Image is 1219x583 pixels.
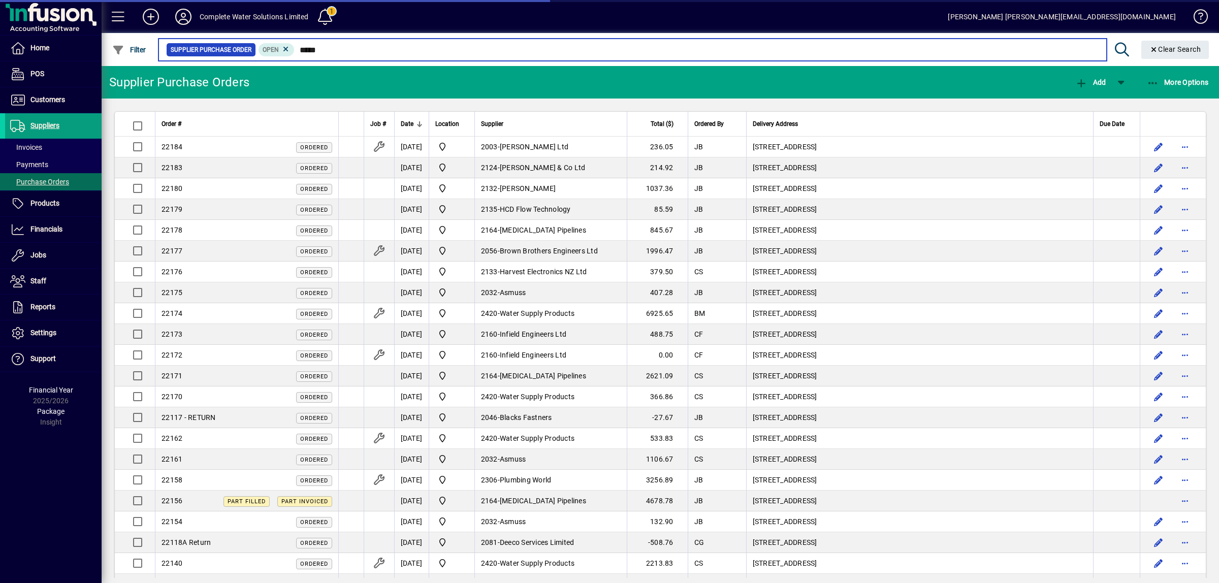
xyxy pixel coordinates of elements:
[300,477,328,484] span: Ordered
[162,309,182,317] span: 22174
[1177,284,1193,301] button: More options
[370,118,386,129] span: Job #
[162,226,182,234] span: 22178
[627,428,688,449] td: 533.83
[481,143,498,151] span: 2003
[5,346,102,372] a: Support
[435,391,468,403] span: Motueka
[627,532,688,553] td: -508.76
[5,87,102,113] a: Customers
[1177,430,1193,446] button: More options
[500,517,526,526] span: Asmuss
[694,288,703,297] span: JB
[1177,159,1193,176] button: More options
[500,413,552,422] span: Blacks Fastners
[500,351,566,359] span: Infield Engineers Ltd
[474,470,627,491] td: -
[1150,472,1167,488] button: Edit
[627,511,688,532] td: 132.90
[435,161,468,174] span: Motueka
[162,393,182,401] span: 22170
[746,345,1094,366] td: [STREET_ADDRESS]
[481,309,498,317] span: 2420
[627,345,688,366] td: 0.00
[162,455,182,463] span: 22161
[394,386,429,407] td: [DATE]
[30,225,62,233] span: Financials
[500,184,556,192] span: [PERSON_NAME]
[1149,45,1201,53] span: Clear Search
[1177,347,1193,363] button: More options
[500,309,574,317] span: Water Supply Products
[481,393,498,401] span: 2420
[300,332,328,338] span: Ordered
[474,449,627,470] td: -
[500,247,598,255] span: Brown Brothers Engineers Ltd
[474,324,627,345] td: -
[435,495,468,507] span: Motueka
[300,290,328,297] span: Ordered
[746,470,1094,491] td: [STREET_ADDRESS]
[394,241,429,262] td: [DATE]
[481,476,498,484] span: 2306
[1177,555,1193,571] button: More options
[627,470,688,491] td: 3256.89
[162,497,182,505] span: 22156
[394,345,429,366] td: [DATE]
[1147,78,1209,86] span: More Options
[481,288,498,297] span: 2032
[627,157,688,178] td: 214.92
[474,220,627,241] td: -
[1150,159,1167,176] button: Edit
[394,428,429,449] td: [DATE]
[1150,222,1167,238] button: Edit
[30,199,59,207] span: Products
[1177,368,1193,384] button: More options
[435,286,468,299] span: Motueka
[1150,139,1167,155] button: Edit
[627,220,688,241] td: 845.67
[474,178,627,199] td: -
[694,226,703,234] span: JB
[394,303,429,324] td: [DATE]
[1073,73,1108,91] button: Add
[435,411,468,424] span: Motueka
[435,328,468,340] span: Motueka
[1177,180,1193,197] button: More options
[627,199,688,220] td: 85.59
[746,178,1094,199] td: [STREET_ADDRESS]
[474,157,627,178] td: -
[1150,347,1167,363] button: Edit
[435,370,468,382] span: Motueka
[500,330,566,338] span: Infield Engineers Ltd
[300,519,328,526] span: Ordered
[162,413,216,422] span: 22117 - RETURN
[474,511,627,532] td: -
[1177,388,1193,405] button: More options
[694,351,703,359] span: CF
[1177,264,1193,280] button: More options
[162,517,182,526] span: 22154
[162,434,182,442] span: 22162
[1150,284,1167,301] button: Edit
[162,288,182,297] span: 22175
[1177,451,1193,467] button: More options
[1150,264,1167,280] button: Edit
[694,184,703,192] span: JB
[1150,534,1167,550] button: Edit
[1150,409,1167,426] button: Edit
[300,311,328,317] span: Ordered
[263,46,279,53] span: Open
[481,118,503,129] span: Supplier
[481,205,498,213] span: 2135
[435,536,468,548] span: Motueka
[435,474,468,486] span: Motueka
[651,118,673,129] span: Total ($)
[10,160,48,169] span: Payments
[1177,326,1193,342] button: More options
[171,45,251,55] span: Supplier Purchase Order
[500,372,586,380] span: [MEDICAL_DATA] Pipelines
[474,532,627,553] td: -
[746,241,1094,262] td: [STREET_ADDRESS]
[481,164,498,172] span: 2124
